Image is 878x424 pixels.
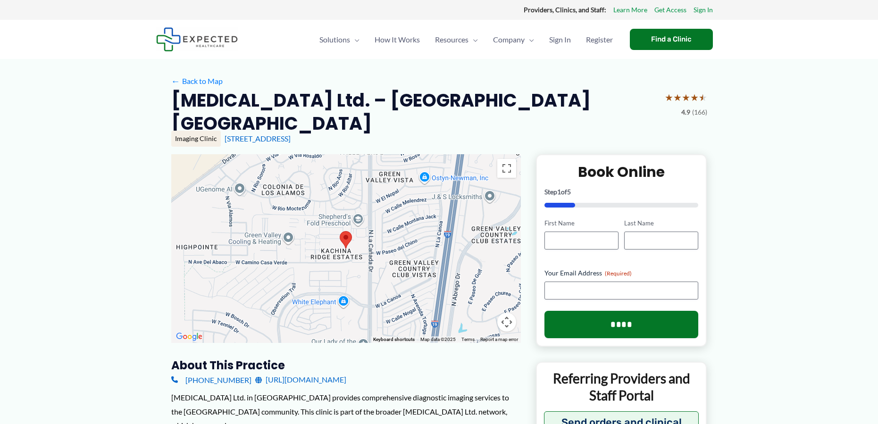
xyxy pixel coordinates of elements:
[171,358,521,373] h3: About this practice
[690,89,699,106] span: ★
[567,188,571,196] span: 5
[673,89,682,106] span: ★
[542,23,578,56] a: Sign In
[461,337,475,342] a: Terms (opens in new tab)
[544,268,699,278] label: Your Email Address
[319,23,350,56] span: Solutions
[171,74,223,88] a: ←Back to Map
[525,23,534,56] span: Menu Toggle
[171,131,221,147] div: Imaging Clinic
[497,159,516,178] button: Toggle fullscreen view
[665,89,673,106] span: ★
[373,336,415,343] button: Keyboard shortcuts
[420,337,456,342] span: Map data ©2025
[312,23,367,56] a: SolutionsMenu Toggle
[312,23,620,56] nav: Primary Site Navigation
[549,23,571,56] span: Sign In
[624,219,698,228] label: Last Name
[350,23,360,56] span: Menu Toggle
[586,23,613,56] span: Register
[225,134,291,143] a: [STREET_ADDRESS]
[171,76,180,85] span: ←
[544,219,619,228] label: First Name
[375,23,420,56] span: How It Works
[699,89,707,106] span: ★
[682,89,690,106] span: ★
[171,89,657,135] h2: [MEDICAL_DATA] Ltd. – [GEOGRAPHIC_DATA] [GEOGRAPHIC_DATA]
[171,373,251,387] a: [PHONE_NUMBER]
[367,23,427,56] a: How It Works
[174,331,205,343] a: Open this area in Google Maps (opens a new window)
[613,4,647,16] a: Learn More
[480,337,518,342] a: Report a map error
[435,23,468,56] span: Resources
[524,6,606,14] strong: Providers, Clinics, and Staff:
[468,23,478,56] span: Menu Toggle
[544,189,699,195] p: Step of
[255,373,346,387] a: [URL][DOMAIN_NAME]
[681,106,690,118] span: 4.9
[578,23,620,56] a: Register
[694,4,713,16] a: Sign In
[485,23,542,56] a: CompanyMenu Toggle
[156,27,238,51] img: Expected Healthcare Logo - side, dark font, small
[630,29,713,50] a: Find a Clinic
[605,270,632,277] span: (Required)
[493,23,525,56] span: Company
[654,4,686,16] a: Get Access
[427,23,485,56] a: ResourcesMenu Toggle
[692,106,707,118] span: (166)
[174,331,205,343] img: Google
[497,313,516,332] button: Map camera controls
[544,370,699,404] p: Referring Providers and Staff Portal
[557,188,561,196] span: 1
[544,163,699,181] h2: Book Online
